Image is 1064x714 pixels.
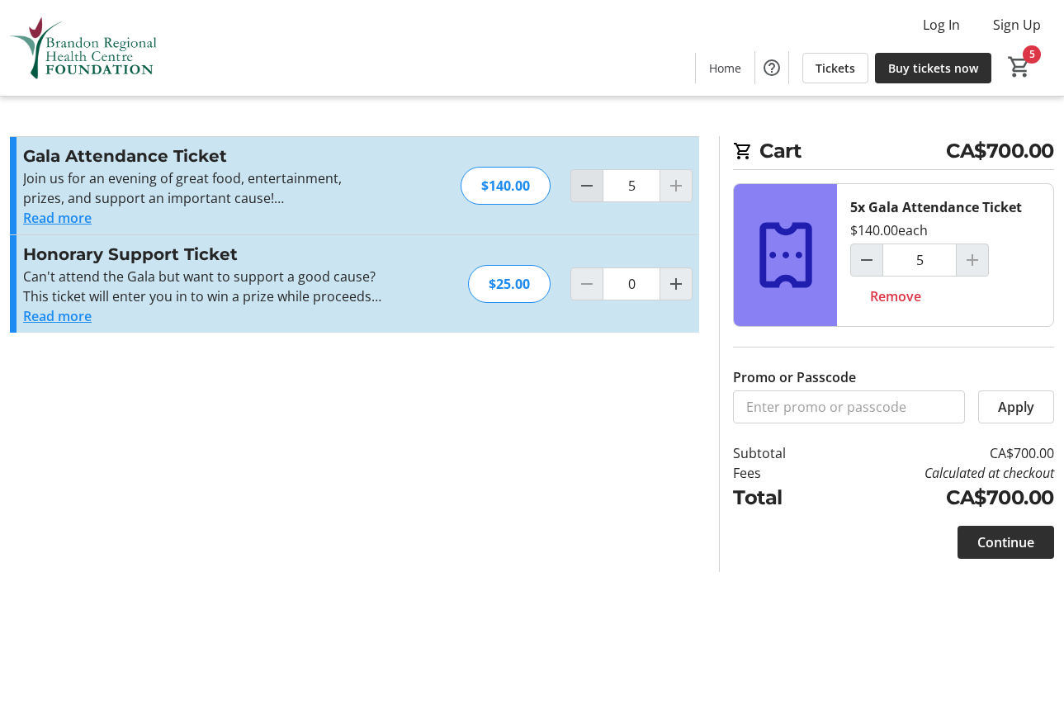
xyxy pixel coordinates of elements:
span: Apply [998,397,1034,417]
p: Join us for an evening of great food, entertainment, prizes, and support an important cause! [23,168,384,208]
h3: Gala Attendance Ticket [23,144,384,168]
button: Sign Up [980,12,1054,38]
h3: Honorary Support Ticket [23,242,384,267]
div: $25.00 [468,265,551,303]
img: Brandon Regional Health Centre Foundation's Logo [10,7,157,89]
button: Decrement by one [851,244,882,276]
td: Total [733,483,826,513]
button: Help [755,51,788,84]
button: Continue [958,526,1054,559]
a: Tickets [802,53,868,83]
a: Home [696,53,754,83]
span: Continue [977,532,1034,552]
input: Gala Attendance Ticket Quantity [882,244,957,277]
button: Decrement by one [571,170,603,201]
div: $140.00 [461,167,551,205]
input: Honorary Support Ticket Quantity [603,267,660,300]
button: Read more [23,208,92,228]
td: CA$700.00 [826,483,1054,513]
span: Buy tickets now [888,59,978,77]
span: Log In [923,15,960,35]
div: $140.00 each [850,220,928,240]
span: Remove [870,286,921,306]
td: Fees [733,463,826,483]
p: Can't attend the Gala but want to support a good cause? This ticket will enter you in to win a pr... [23,267,384,306]
input: Enter promo or passcode [733,390,965,423]
h2: Cart [733,136,1054,170]
button: Remove [850,280,941,313]
label: Promo or Passcode [733,367,856,387]
button: Read more [23,306,92,326]
span: CA$700.00 [946,136,1054,166]
td: Calculated at checkout [826,463,1054,483]
a: Buy tickets now [875,53,991,83]
span: Sign Up [993,15,1041,35]
td: CA$700.00 [826,443,1054,463]
div: 5x Gala Attendance Ticket [850,197,1022,217]
button: Log In [910,12,973,38]
button: Apply [978,390,1054,423]
button: Cart [1005,52,1034,82]
button: Increment by one [660,268,692,300]
span: Tickets [816,59,855,77]
span: Home [709,59,741,77]
input: Gala Attendance Ticket Quantity [603,169,660,202]
td: Subtotal [733,443,826,463]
